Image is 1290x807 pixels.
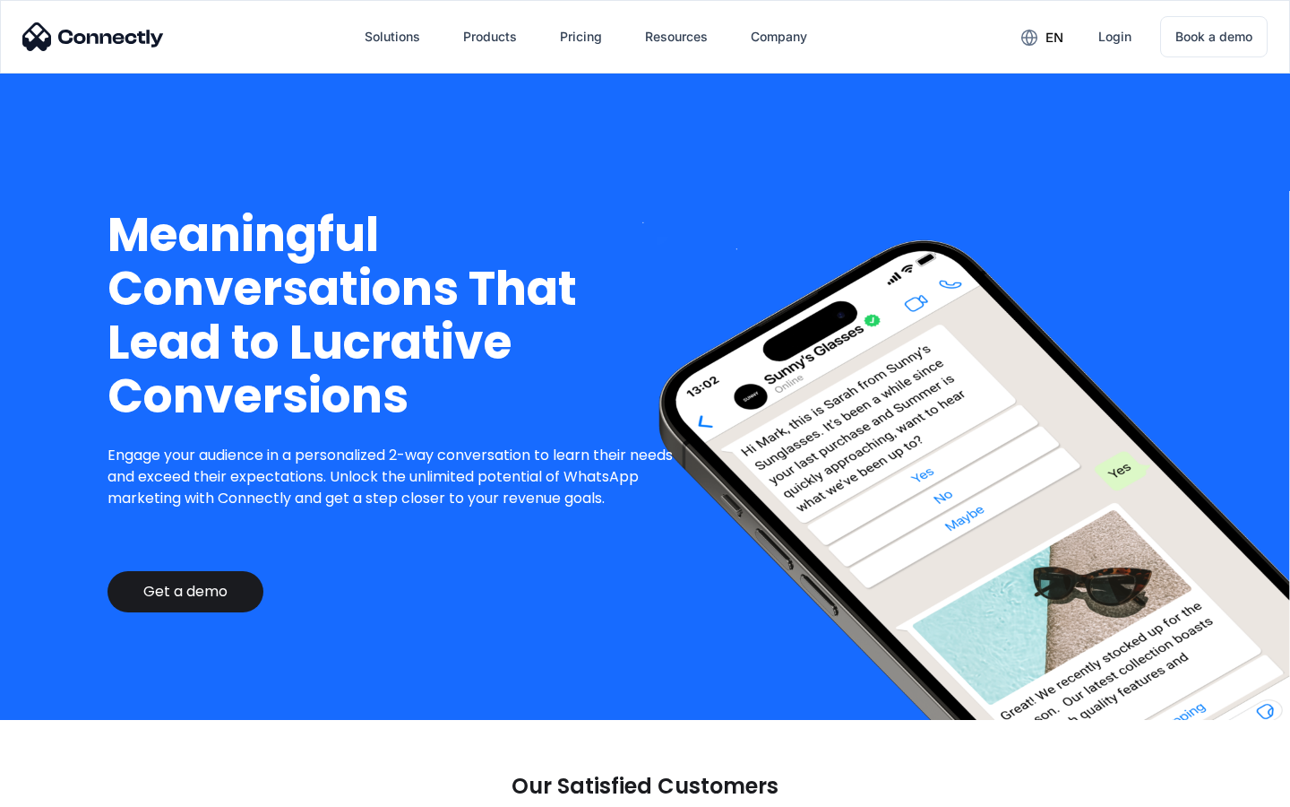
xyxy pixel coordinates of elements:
div: Products [463,24,517,49]
p: Our Satisfied Customers [512,774,778,799]
a: Book a demo [1160,16,1268,57]
div: Solutions [365,24,420,49]
div: en [1045,25,1063,50]
ul: Language list [36,776,107,801]
h1: Meaningful Conversations That Lead to Lucrative Conversions [107,208,687,423]
div: Resources [645,24,708,49]
a: Get a demo [107,571,263,612]
a: Pricing [546,15,616,58]
div: Get a demo [143,583,228,601]
a: Login [1084,15,1146,58]
div: Pricing [560,24,602,49]
aside: Language selected: English [18,776,107,801]
div: Company [751,24,807,49]
p: Engage your audience in a personalized 2-way conversation to learn their needs and exceed their e... [107,445,687,509]
div: Login [1098,24,1131,49]
img: Connectly Logo [22,22,164,51]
